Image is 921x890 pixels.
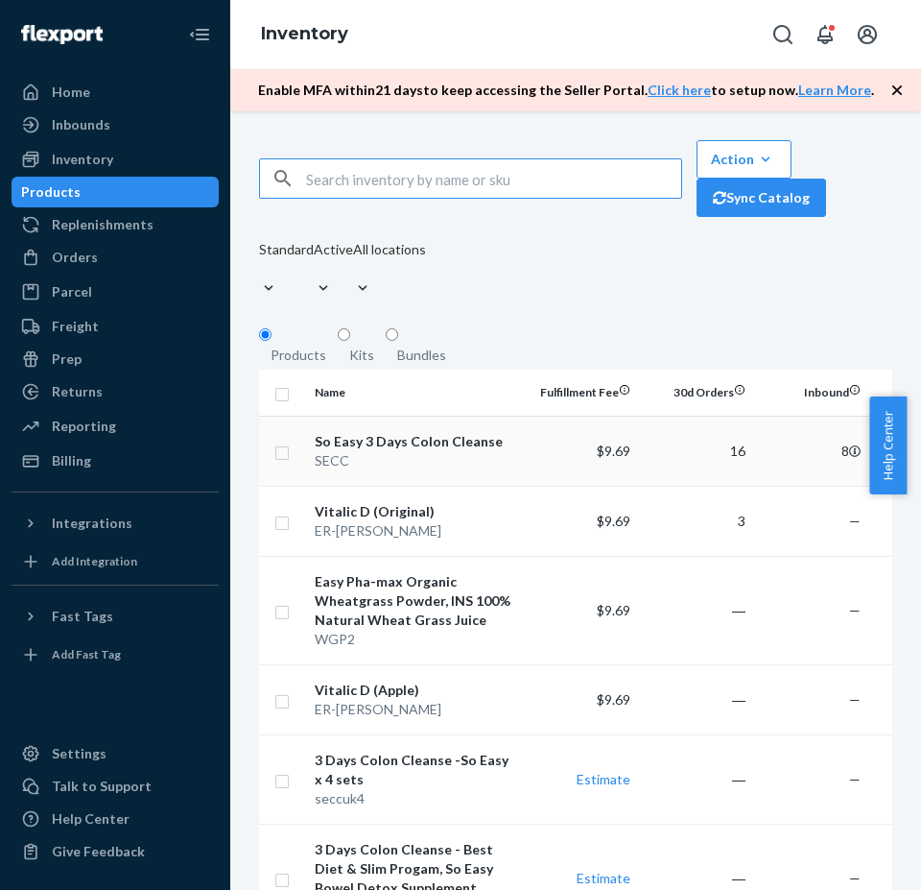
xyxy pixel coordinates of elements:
input: Standard [259,259,261,278]
td: 16 [638,416,753,486]
a: Add Integration [12,546,219,577]
div: Give Feedback [52,842,145,861]
a: Help Center [12,804,219,834]
div: So Easy 3 Days Colon Cleanse [315,432,515,451]
a: Estimate [577,870,630,886]
a: Home [12,77,219,108]
a: Learn More [798,82,871,98]
div: seccuk4 [315,789,515,808]
div: Products [21,182,81,202]
div: Help Center [52,809,130,829]
div: Kits [349,346,374,365]
button: Action [697,140,791,179]
td: 3 [638,486,753,556]
span: $9.69 [597,513,630,529]
a: Settings [12,738,219,769]
div: ER-[PERSON_NAME] [315,521,515,541]
div: Returns [52,382,103,401]
button: Give Feedback [12,836,219,867]
td: ― [638,556,753,664]
div: Active [314,240,353,259]
div: Prep [52,349,82,369]
a: Parcel [12,277,219,307]
input: All locations [353,259,355,278]
a: Orders [12,242,219,273]
div: Parcel [52,282,92,301]
th: Name [307,370,523,416]
th: Inbound [753,370,868,416]
div: Billing [52,451,91,470]
span: $9.69 [597,691,630,708]
a: Talk to Support [12,771,219,802]
button: Close Navigation [180,15,219,54]
span: — [849,513,861,529]
div: Action [711,150,777,169]
input: Kits [338,328,350,341]
a: Prep [12,344,219,374]
a: Reporting [12,411,219,442]
div: Products [271,346,326,365]
div: Freight [52,317,99,336]
div: SECC [315,451,515,470]
a: Estimate [577,771,630,787]
a: Freight [12,311,219,342]
div: Bundles [397,346,446,365]
div: Talk to Support [52,777,152,796]
div: Vitalic D (Apple) [315,681,515,700]
input: Search inventory by name or sku [306,159,681,198]
div: WGP2 [315,630,515,649]
a: Inbounds [12,109,219,140]
button: Open account menu [848,15,886,54]
a: Products [12,177,219,207]
th: Fulfillment Fee [523,370,638,416]
div: Orders [52,248,98,267]
div: Add Fast Tag [52,646,121,662]
div: Reporting [52,417,116,436]
a: Add Fast Tag [12,639,219,670]
div: Easy Pha-max Organic Wheatgrass Powder, INS 100% Natural Wheat Grass Juice [315,572,515,630]
td: 8 [753,416,868,486]
input: Active [314,259,316,278]
a: Billing [12,445,219,476]
div: Inventory [52,150,113,169]
span: — [849,870,861,886]
p: Enable MFA within 21 days to keep accessing the Seller Portal. to setup now. . [258,81,874,100]
a: Replenishments [12,209,219,240]
div: Add Integration [52,553,137,569]
div: Integrations [52,514,132,533]
div: Inbounds [52,115,110,134]
a: Inventory [261,23,348,44]
span: — [849,602,861,618]
input: Products [259,328,272,341]
button: Help Center [869,397,907,494]
a: Returns [12,376,219,407]
span: $9.69 [597,602,630,618]
td: ― [638,664,753,734]
span: $9.69 [597,443,630,459]
div: All locations [353,240,426,259]
a: Inventory [12,144,219,175]
th: 30d Orders [638,370,753,416]
div: Replenishments [52,215,153,234]
span: — [849,691,861,708]
td: ― [638,734,753,824]
input: Bundles [386,328,398,341]
ol: breadcrumbs [246,7,364,62]
div: Settings [52,744,106,763]
button: Integrations [12,508,219,539]
button: Open notifications [806,15,844,54]
div: Fast Tags [52,607,113,626]
button: Fast Tags [12,601,219,632]
div: Standard [259,240,314,259]
div: ER-[PERSON_NAME] [315,700,515,719]
div: Home [52,83,90,102]
img: Flexport logo [21,25,103,44]
button: Open Search Box [764,15,802,54]
div: 3 Days Colon Cleanse -So Easy x 4 sets [315,751,515,789]
button: Sync Catalog [697,179,826,217]
span: — [849,771,861,787]
div: Vitalic D (Original) [315,502,515,521]
a: Click here [648,82,711,98]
